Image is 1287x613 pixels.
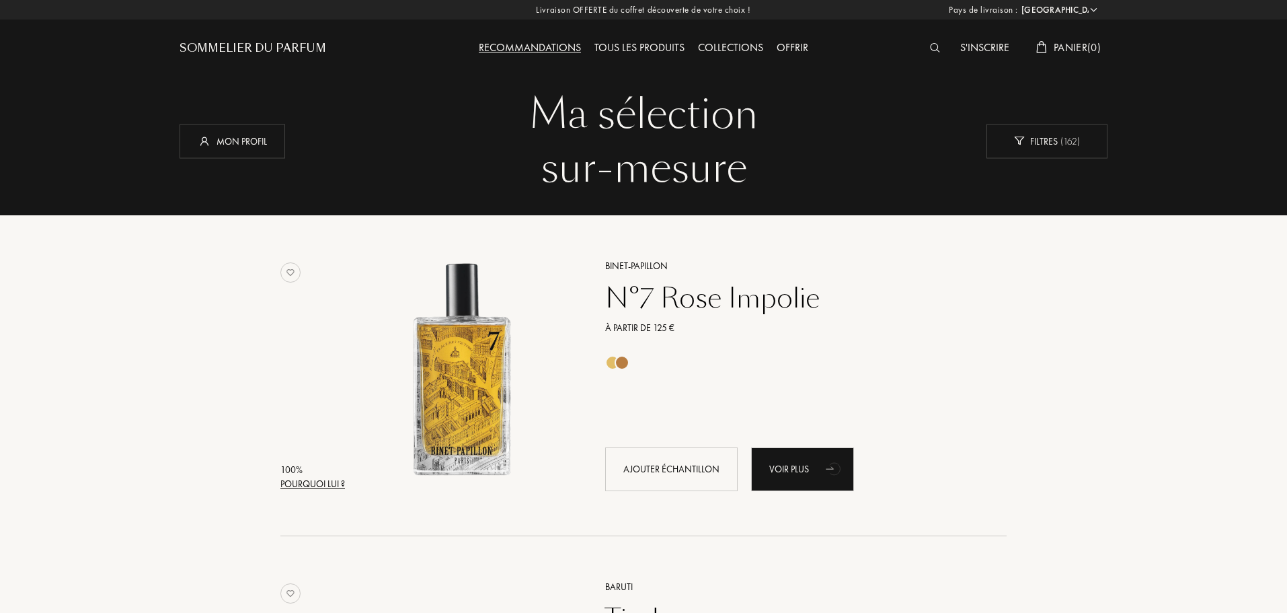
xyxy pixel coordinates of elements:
div: S'inscrire [953,40,1016,57]
img: N°7 Rose Impolie Binet-Papillon [350,257,574,481]
img: search_icn_white.svg [930,43,940,52]
div: Filtres [986,124,1107,158]
div: Collections [691,40,770,57]
a: Baruti [595,580,987,594]
a: Binet-Papillon [595,259,987,273]
div: Pourquoi lui ? [280,477,345,491]
div: Offrir [770,40,815,57]
div: Voir plus [751,447,854,491]
div: Ma sélection [190,87,1097,141]
div: animation [821,455,848,482]
span: Pays de livraison : [949,3,1018,17]
a: Offrir [770,40,815,55]
a: Voir plusanimation [751,447,854,491]
div: sur-mesure [190,141,1097,195]
img: new_filter_w.svg [1014,137,1024,145]
div: Tous les produits [588,40,691,57]
a: N°7 Rose Impolie [595,282,987,314]
div: Recommandations [472,40,588,57]
a: Recommandations [472,40,588,55]
div: Ajouter échantillon [605,447,738,491]
img: no_like_p.png [280,583,301,604]
img: profil_icn_w.svg [198,134,211,147]
a: Tous les produits [588,40,691,55]
span: Panier ( 0 ) [1054,40,1101,55]
a: Collections [691,40,770,55]
a: Sommelier du Parfum [180,40,326,57]
img: no_like_p.png [280,262,301,283]
a: S'inscrire [953,40,1016,55]
a: N°7 Rose Impolie Binet-Papillon [350,242,585,507]
span: ( 162 ) [1058,135,1080,147]
a: À partir de 125 € [595,321,987,335]
img: cart_white.svg [1036,41,1047,53]
div: Mon profil [180,124,285,158]
div: 100 % [280,463,345,477]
